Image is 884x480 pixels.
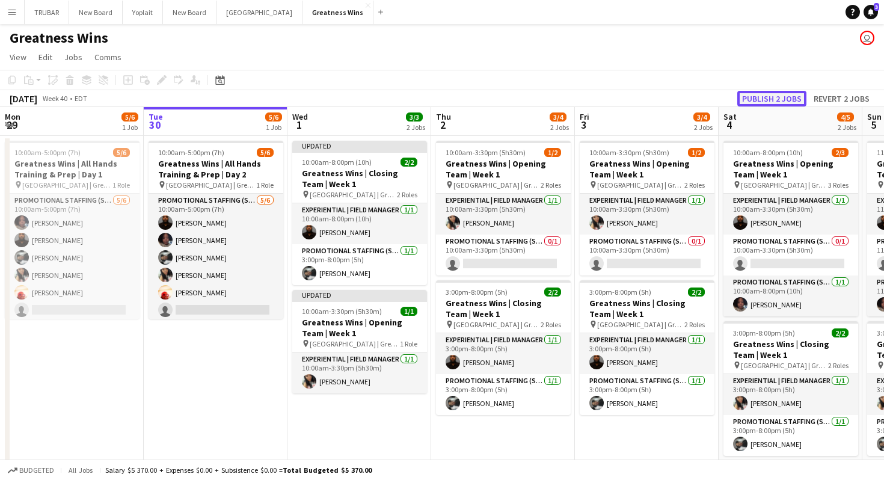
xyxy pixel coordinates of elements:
[407,123,425,132] div: 2 Jobs
[453,320,541,329] span: [GEOGRAPHIC_DATA] | Greatness Wins Store
[550,123,569,132] div: 2 Jobs
[550,112,566,122] span: 3/4
[436,280,571,415] app-job-card: 3:00pm-8:00pm (5h)2/2Greatness Wins | Closing Team | Week 1 [GEOGRAPHIC_DATA] | Greatness Wins St...
[66,466,95,475] span: All jobs
[401,307,417,316] span: 1/1
[149,111,163,122] span: Tue
[684,320,705,329] span: 2 Roles
[25,1,69,24] button: TRUBAR
[436,158,571,180] h3: Greatness Wins | Opening Team | Week 1
[446,288,508,297] span: 3:00pm-8:00pm (5h)
[292,111,308,122] span: Wed
[216,1,302,24] button: [GEOGRAPHIC_DATA]
[94,52,121,63] span: Comms
[589,148,669,157] span: 10:00am-3:30pm (5h30m)
[166,180,256,189] span: [GEOGRAPHIC_DATA] | Greatness Wins Store
[38,52,52,63] span: Edit
[580,194,714,235] app-card-role: Experiential | Field Manager1/110:00am-3:30pm (5h30m)[PERSON_NAME]
[292,352,427,393] app-card-role: Experiential | Field Manager1/110:00am-3:30pm (5h30m)[PERSON_NAME]
[580,298,714,319] h3: Greatness Wins | Closing Team | Week 1
[149,158,283,180] h3: Greatness Wins | All Hands Training & Prep | Day 2
[265,112,282,122] span: 5/6
[688,148,705,157] span: 1/2
[147,118,163,132] span: 30
[741,180,828,189] span: [GEOGRAPHIC_DATA] | Greatness Wins Store
[292,168,427,189] h3: Greatness Wins | Closing Team | Week 1
[112,180,130,189] span: 1 Role
[723,111,737,122] span: Sat
[578,118,589,132] span: 3
[163,1,216,24] button: New Board
[292,141,427,285] app-job-card: Updated10:00am-8:00pm (10h)2/2Greatness Wins | Closing Team | Week 1 [GEOGRAPHIC_DATA] | Greatnes...
[741,361,828,370] span: [GEOGRAPHIC_DATA] | Greatness Wins Store
[580,374,714,415] app-card-role: Promotional Staffing (Sales Staff)1/13:00pm-8:00pm (5h)[PERSON_NAME]
[292,244,427,285] app-card-role: Promotional Staffing (Sales Staff)1/13:00pm-8:00pm (5h)[PERSON_NAME]
[105,466,372,475] div: Salary $5 370.00 + Expenses $0.00 + Subsistence $0.00 =
[580,111,589,122] span: Fri
[733,328,795,337] span: 3:00pm-8:00pm (5h)
[5,111,20,122] span: Mon
[149,141,283,319] app-job-card: 10:00am-5:00pm (7h)5/6Greatness Wins | All Hands Training & Prep | Day 2 [GEOGRAPHIC_DATA] | Grea...
[864,5,878,19] a: 3
[5,49,31,65] a: View
[580,141,714,275] app-job-card: 10:00am-3:30pm (5h30m)1/2Greatness Wins | Opening Team | Week 1 [GEOGRAPHIC_DATA] | Greatness Win...
[69,1,123,24] button: New Board
[40,94,70,103] span: Week 40
[867,111,882,122] span: Sun
[436,194,571,235] app-card-role: Experiential | Field Manager1/110:00am-3:30pm (5h30m)[PERSON_NAME]
[434,118,451,132] span: 2
[580,158,714,180] h3: Greatness Wins | Opening Team | Week 1
[832,148,849,157] span: 2/3
[723,374,858,415] app-card-role: Experiential | Field Manager1/13:00pm-8:00pm (5h)[PERSON_NAME]
[310,339,400,348] span: [GEOGRAPHIC_DATA] | Greatness Wins Store
[723,235,858,275] app-card-role: Promotional Staffing (Sales Staff)0/110:00am-3:30pm (5h30m)
[401,158,417,167] span: 2/2
[310,190,397,199] span: [GEOGRAPHIC_DATA] | Greatness Wins Store
[6,464,56,477] button: Budgeted
[397,190,417,199] span: 2 Roles
[860,31,874,45] app-user-avatar: Jamaal Jemmott
[723,415,858,456] app-card-role: Promotional Staffing (Sales Staff)1/13:00pm-8:00pm (5h)[PERSON_NAME]
[446,148,526,157] span: 10:00am-3:30pm (5h30m)
[10,93,37,105] div: [DATE]
[580,333,714,374] app-card-role: Experiential | Field Manager1/13:00pm-8:00pm (5h)[PERSON_NAME]
[589,288,651,297] span: 3:00pm-8:00pm (5h)
[266,123,281,132] div: 1 Job
[544,288,561,297] span: 2/2
[688,288,705,297] span: 2/2
[597,320,684,329] span: [GEOGRAPHIC_DATA] | Greatness Wins Store
[292,290,427,393] app-job-card: Updated10:00am-3:30pm (5h30m)1/1Greatness Wins | Opening Team | Week 1 [GEOGRAPHIC_DATA] | Greatn...
[544,148,561,157] span: 1/2
[34,49,57,65] a: Edit
[436,141,571,275] div: 10:00am-3:30pm (5h30m)1/2Greatness Wins | Opening Team | Week 1 [GEOGRAPHIC_DATA] | Greatness Win...
[302,1,373,24] button: Greatness Wins
[723,141,858,316] app-job-card: 10:00am-8:00pm (10h)2/3Greatness Wins | Opening Team | Week 1 [GEOGRAPHIC_DATA] | Greatness Wins ...
[723,194,858,235] app-card-role: Experiential | Field Manager1/110:00am-3:30pm (5h30m)[PERSON_NAME]
[302,158,372,167] span: 10:00am-8:00pm (10h)
[541,180,561,189] span: 2 Roles
[257,148,274,157] span: 5/6
[832,328,849,337] span: 2/2
[723,321,858,456] app-job-card: 3:00pm-8:00pm (5h)2/2Greatness Wins | Closing Team | Week 1 [GEOGRAPHIC_DATA] | Greatness Wins St...
[14,148,81,157] span: 10:00am-5:00pm (7h)
[64,52,82,63] span: Jobs
[684,180,705,189] span: 2 Roles
[436,374,571,415] app-card-role: Promotional Staffing (Sales Staff)1/13:00pm-8:00pm (5h)[PERSON_NAME]
[828,361,849,370] span: 2 Roles
[722,118,737,132] span: 4
[122,123,138,132] div: 1 Job
[580,280,714,415] app-job-card: 3:00pm-8:00pm (5h)2/2Greatness Wins | Closing Team | Week 1 [GEOGRAPHIC_DATA] | Greatness Wins St...
[837,112,854,122] span: 4/5
[75,94,87,103] div: EDT
[838,123,856,132] div: 2 Jobs
[541,320,561,329] span: 2 Roles
[874,3,879,11] span: 3
[400,339,417,348] span: 1 Role
[121,112,138,122] span: 5/6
